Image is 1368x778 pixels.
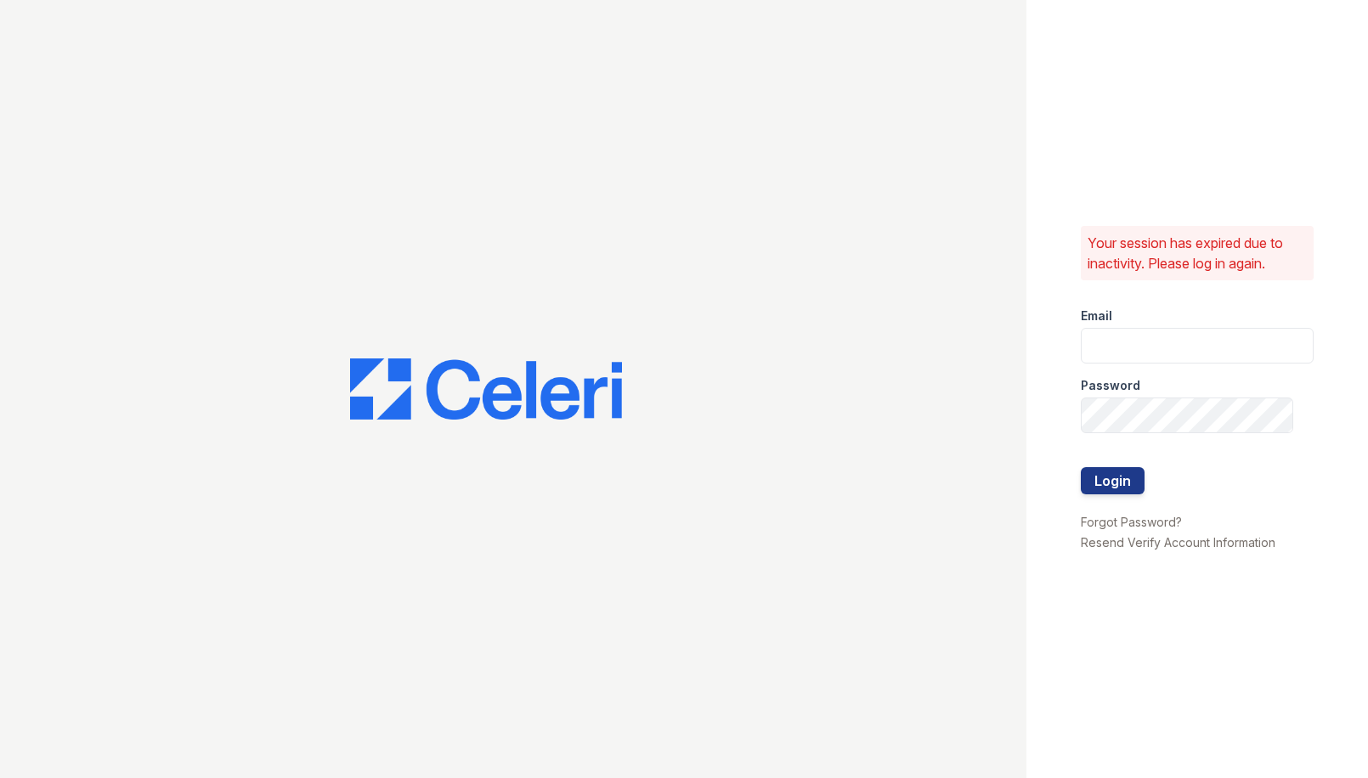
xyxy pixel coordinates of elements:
a: Forgot Password? [1081,515,1182,529]
img: CE_Logo_Blue-a8612792a0a2168367f1c8372b55b34899dd931a85d93a1a3d3e32e68fde9ad4.png [350,358,622,420]
label: Password [1081,377,1140,394]
button: Login [1081,467,1145,494]
a: Resend Verify Account Information [1081,535,1275,550]
p: Your session has expired due to inactivity. Please log in again. [1088,233,1308,273]
label: Email [1081,307,1112,324]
